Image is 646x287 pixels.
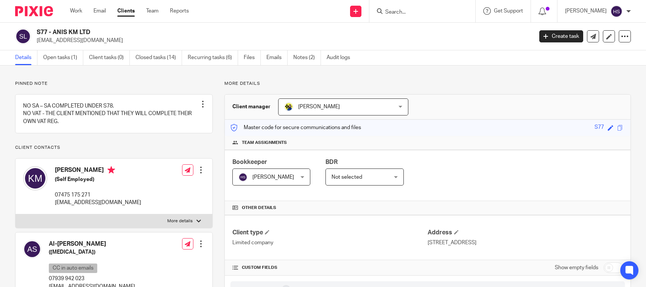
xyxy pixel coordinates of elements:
[595,123,604,132] div: S77
[15,28,31,44] img: svg%3E
[49,264,97,273] p: CC in auto emails
[293,50,321,65] a: Notes (2)
[188,50,238,65] a: Recurring tasks (6)
[230,124,361,131] p: Master code for secure communications and files
[266,50,288,65] a: Emails
[15,81,213,87] p: Pinned note
[15,145,213,151] p: Client contacts
[384,9,453,16] input: Search
[539,30,583,42] a: Create task
[565,7,607,15] p: [PERSON_NAME]
[252,175,294,180] span: [PERSON_NAME]
[232,265,428,271] h4: CUSTOM FIELDS
[55,166,141,176] h4: [PERSON_NAME]
[70,7,82,15] a: Work
[43,50,83,65] a: Open tasks (1)
[232,229,428,237] h4: Client type
[610,5,623,17] img: svg%3E
[332,175,362,180] span: Not selected
[37,28,430,36] h2: S77 - ANIS KM LTD
[55,191,141,199] p: 07475 175 271
[494,8,523,14] span: Get Support
[325,159,338,165] span: BDR
[23,166,47,190] img: svg%3E
[167,218,193,224] p: More details
[49,240,135,248] h4: Al-[PERSON_NAME]
[170,7,189,15] a: Reports
[23,240,41,258] img: svg%3E
[15,50,37,65] a: Details
[49,275,135,282] p: 07939 942 023
[238,173,248,182] img: svg%3E
[284,102,293,111] img: Bobo-Starbridge%201.jpg
[15,6,53,16] img: Pixie
[93,7,106,15] a: Email
[244,50,261,65] a: Files
[428,229,623,237] h4: Address
[117,7,135,15] a: Clients
[49,248,135,256] h5: ([MEDICAL_DATA])
[89,50,130,65] a: Client tasks (0)
[232,159,267,165] span: Bookkeeper
[37,37,528,44] p: [EMAIL_ADDRESS][DOMAIN_NAME]
[232,239,428,246] p: Limited company
[298,104,340,109] span: [PERSON_NAME]
[55,176,141,183] h5: (Self Employed)
[146,7,159,15] a: Team
[242,140,287,146] span: Team assignments
[555,264,598,271] label: Show empty fields
[232,103,271,111] h3: Client manager
[135,50,182,65] a: Closed tasks (14)
[242,205,276,211] span: Other details
[107,166,115,174] i: Primary
[327,50,356,65] a: Audit logs
[428,239,623,246] p: [STREET_ADDRESS]
[224,81,631,87] p: More details
[55,199,141,206] p: [EMAIL_ADDRESS][DOMAIN_NAME]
